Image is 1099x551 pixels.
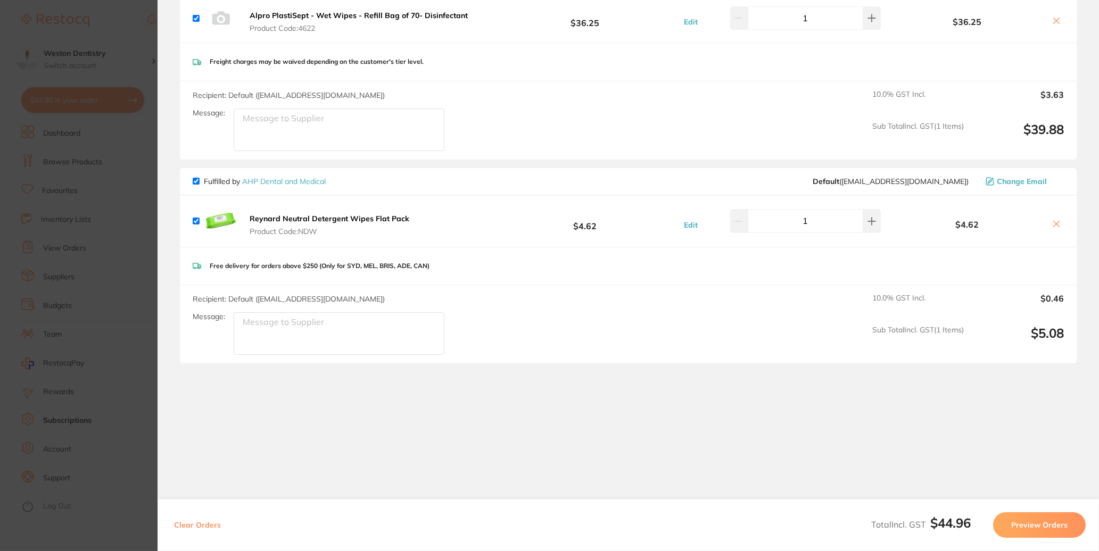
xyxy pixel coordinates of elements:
[972,122,1064,151] output: $39.88
[204,204,238,238] img: aXhsdnU0cg
[242,177,326,186] a: AHP Dental and Medical
[498,211,672,231] b: $4.62
[871,519,971,530] span: Total Incl. GST
[972,325,1064,355] output: $5.08
[193,90,385,100] span: Recipient: Default ( [EMAIL_ADDRESS][DOMAIN_NAME] )
[681,220,701,230] button: Edit
[872,90,964,113] span: 10.0 % GST Incl.
[997,177,1047,186] span: Change Email
[246,11,471,33] button: Alpro PlastiSept - Wet Wipes - Refill Bag of 70- Disinfectant Product Code:4622
[210,262,429,270] p: Free delivery for orders above $250 (Only for SYD, MEL, BRIS, ADE, CAN)
[250,227,409,236] span: Product Code: NDW
[930,515,971,531] b: $44.96
[972,90,1064,113] output: $3.63
[171,512,224,538] button: Clear Orders
[993,512,1086,538] button: Preview Orders
[872,325,964,355] span: Sub Total Incl. GST ( 1 Items)
[250,24,468,32] span: Product Code: 4622
[972,294,1064,317] output: $0.46
[498,9,672,28] b: $36.25
[210,58,424,65] p: Freight charges may be waived depending on the customer's tier level.
[890,220,1045,229] b: $4.62
[204,177,326,186] p: Fulfilled by
[193,294,385,304] span: Recipient: Default ( [EMAIL_ADDRESS][DOMAIN_NAME] )
[193,312,225,321] label: Message:
[890,17,1045,27] b: $36.25
[250,214,409,223] b: Reynard Neutral Detergent Wipes Flat Pack
[813,177,969,186] span: orders@ahpdentalmedical.com.au
[872,122,964,151] span: Sub Total Incl. GST ( 1 Items)
[193,108,225,118] label: Message:
[204,2,238,35] img: bG5raTc1dQ
[813,177,839,186] b: Default
[872,294,964,317] span: 10.0 % GST Incl.
[250,11,468,20] b: Alpro PlastiSept - Wet Wipes - Refill Bag of 70- Disinfectant
[982,177,1064,186] button: Change Email
[246,214,412,236] button: Reynard Neutral Detergent Wipes Flat Pack Product Code:NDW
[681,17,701,27] button: Edit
